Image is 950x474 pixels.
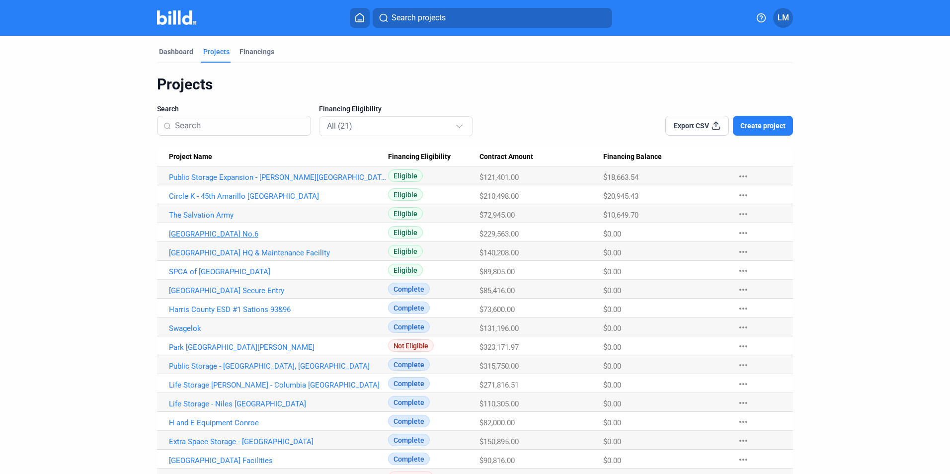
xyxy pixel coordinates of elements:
div: Financings [239,47,274,57]
div: Contract Amount [479,153,603,161]
a: [GEOGRAPHIC_DATA] No.6 [169,230,388,238]
span: $0.00 [603,230,621,238]
span: Complete [388,453,430,465]
input: Search [175,115,305,136]
a: Life Storage - Niles [GEOGRAPHIC_DATA] [169,399,388,408]
span: $0.00 [603,248,621,257]
div: Project Name [169,153,388,161]
span: $18,663.54 [603,173,638,182]
div: Dashboard [159,47,193,57]
mat-icon: more_horiz [737,397,749,409]
button: LM [773,8,793,28]
mat-icon: more_horiz [737,208,749,220]
span: Financing Eligibility [388,153,451,161]
span: Export CSV [674,121,709,131]
span: $0.00 [603,343,621,352]
span: Complete [388,283,430,295]
span: Complete [388,358,430,371]
a: Public Storage Expansion - [PERSON_NAME][GEOGRAPHIC_DATA] [169,173,388,182]
span: Complete [388,434,430,446]
span: $110,305.00 [479,399,519,408]
span: Eligible [388,264,423,276]
span: LM [778,12,789,24]
span: $271,816.51 [479,381,519,390]
mat-icon: more_horiz [737,170,749,182]
span: $315,750.00 [479,362,519,371]
div: Financing Eligibility [388,153,479,161]
a: Life Storage [PERSON_NAME] - Columbia [GEOGRAPHIC_DATA] [169,381,388,390]
span: $89,805.00 [479,267,515,276]
mat-icon: more_horiz [737,227,749,239]
img: Billd Company Logo [157,10,196,25]
mat-icon: more_horiz [737,303,749,315]
span: $229,563.00 [479,230,519,238]
span: Eligible [388,207,423,220]
span: $0.00 [603,267,621,276]
span: Eligible [388,245,423,257]
button: Export CSV [665,116,729,136]
span: Complete [388,302,430,314]
span: $0.00 [603,305,621,314]
span: $0.00 [603,362,621,371]
span: $90,816.00 [479,456,515,465]
span: $0.00 [603,456,621,465]
mat-icon: more_horiz [737,246,749,258]
mat-select-trigger: All (21) [327,121,352,131]
div: Financing Balance [603,153,727,161]
span: $0.00 [603,324,621,333]
span: Eligible [388,169,423,182]
span: $140,208.00 [479,248,519,257]
span: Project Name [169,153,212,161]
span: Create project [740,121,786,131]
mat-icon: more_horiz [737,416,749,428]
span: $323,171.97 [479,343,519,352]
span: $0.00 [603,286,621,295]
mat-icon: more_horiz [737,378,749,390]
mat-icon: more_horiz [737,454,749,466]
span: Not Eligible [388,339,434,352]
a: Extra Space Storage - [GEOGRAPHIC_DATA] [169,437,388,446]
mat-icon: more_horiz [737,359,749,371]
div: Projects [157,75,793,94]
mat-icon: more_horiz [737,340,749,352]
mat-icon: more_horiz [737,321,749,333]
span: Search projects [392,12,446,24]
span: Complete [388,396,430,408]
span: Financing Eligibility [319,104,382,114]
span: $85,416.00 [479,286,515,295]
span: $73,600.00 [479,305,515,314]
span: $121,401.00 [479,173,519,182]
span: Contract Amount [479,153,533,161]
button: Create project [733,116,793,136]
mat-icon: more_horiz [737,435,749,447]
span: $210,498.00 [479,192,519,201]
span: $0.00 [603,418,621,427]
a: Park [GEOGRAPHIC_DATA][PERSON_NAME] [169,343,388,352]
span: $20,945.43 [603,192,638,201]
span: $72,945.00 [479,211,515,220]
a: Public Storage - [GEOGRAPHIC_DATA], [GEOGRAPHIC_DATA] [169,362,388,371]
span: $131,196.00 [479,324,519,333]
a: Swagelok [169,324,388,333]
a: Harris County ESD #1 Sations 93&96 [169,305,388,314]
span: $150,895.00 [479,437,519,446]
span: Complete [388,377,430,390]
a: SPCA of [GEOGRAPHIC_DATA] [169,267,388,276]
a: [GEOGRAPHIC_DATA] HQ & Maintenance Facility [169,248,388,257]
span: $82,000.00 [479,418,515,427]
mat-icon: more_horiz [737,284,749,296]
button: Search projects [373,8,612,28]
span: Complete [388,320,430,333]
span: $0.00 [603,381,621,390]
mat-icon: more_horiz [737,265,749,277]
span: $0.00 [603,399,621,408]
span: Financing Balance [603,153,662,161]
mat-icon: more_horiz [737,189,749,201]
a: [GEOGRAPHIC_DATA] Secure Entry [169,286,388,295]
span: $10,649.70 [603,211,638,220]
a: Circle K - 45th Amarillo [GEOGRAPHIC_DATA] [169,192,388,201]
span: Search [157,104,179,114]
span: Eligible [388,226,423,238]
span: Complete [388,415,430,427]
a: H and E Equipment Conroe [169,418,388,427]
